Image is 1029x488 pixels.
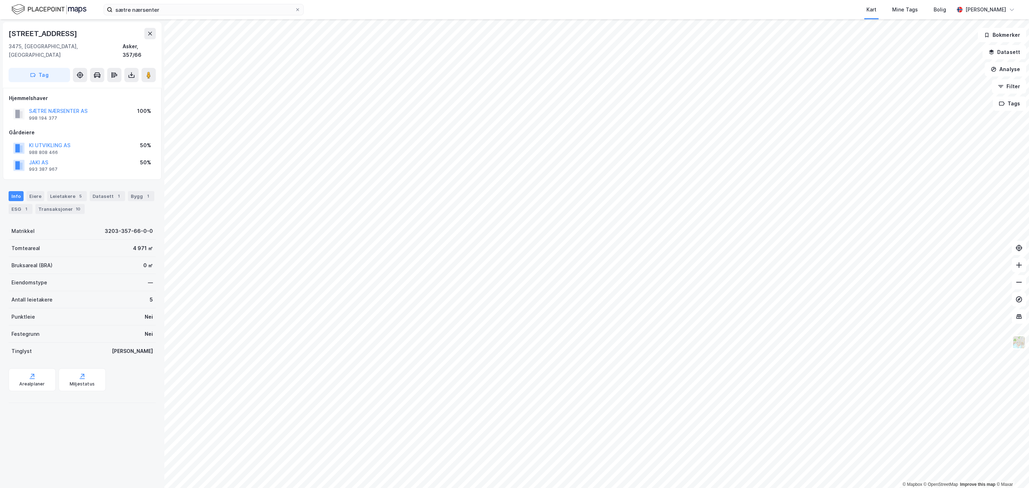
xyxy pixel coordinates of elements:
a: OpenStreetMap [924,482,958,487]
div: Nei [145,330,153,338]
button: Analyse [985,62,1026,76]
div: Asker, 357/66 [123,42,156,59]
div: Antall leietakere [11,295,53,304]
div: Arealplaner [19,381,45,387]
div: Datasett [90,191,125,201]
div: ESG [9,204,33,214]
div: Eiendomstype [11,278,47,287]
div: 988 808 466 [29,150,58,155]
button: Tags [993,96,1026,111]
div: Tinglyst [11,347,32,355]
div: Leietakere [47,191,87,201]
div: Bruksareal (BRA) [11,261,53,270]
div: Hjemmelshaver [9,94,155,103]
div: [PERSON_NAME] [965,5,1006,14]
div: Matrikkel [11,227,35,235]
div: Nei [145,313,153,321]
img: Z [1012,335,1026,349]
div: 5 [150,295,153,304]
div: 1 [115,193,122,200]
div: Kart [866,5,876,14]
button: Filter [992,79,1026,94]
div: Festegrunn [11,330,39,338]
input: Søk på adresse, matrikkel, gårdeiere, leietakere eller personer [113,4,295,15]
div: — [148,278,153,287]
button: Datasett [983,45,1026,59]
div: 993 387 967 [29,166,58,172]
div: Miljøstatus [70,381,95,387]
img: logo.f888ab2527a4732fd821a326f86c7f29.svg [11,3,86,16]
div: 3203-357-66-0-0 [105,227,153,235]
div: Punktleie [11,313,35,321]
div: 0 ㎡ [143,261,153,270]
a: Improve this map [960,482,995,487]
div: 998 194 377 [29,115,57,121]
div: Mine Tags [892,5,918,14]
div: Bygg [128,191,154,201]
div: [STREET_ADDRESS] [9,28,79,39]
div: 3475, [GEOGRAPHIC_DATA], [GEOGRAPHIC_DATA] [9,42,123,59]
div: 4 971 ㎡ [133,244,153,253]
div: 100% [137,107,151,115]
div: 50% [140,141,151,150]
div: 10 [74,205,82,213]
div: Tomteareal [11,244,40,253]
iframe: Chat Widget [993,454,1029,488]
div: 1 [23,205,30,213]
div: 50% [140,158,151,167]
div: Bolig [934,5,946,14]
div: Transaksjoner [35,204,85,214]
div: 1 [144,193,151,200]
a: Mapbox [903,482,922,487]
div: Info [9,191,24,201]
div: Gårdeiere [9,128,155,137]
button: Bokmerker [978,28,1026,42]
div: 5 [77,193,84,200]
button: Tag [9,68,70,82]
div: [PERSON_NAME] [112,347,153,355]
div: Eiere [26,191,44,201]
